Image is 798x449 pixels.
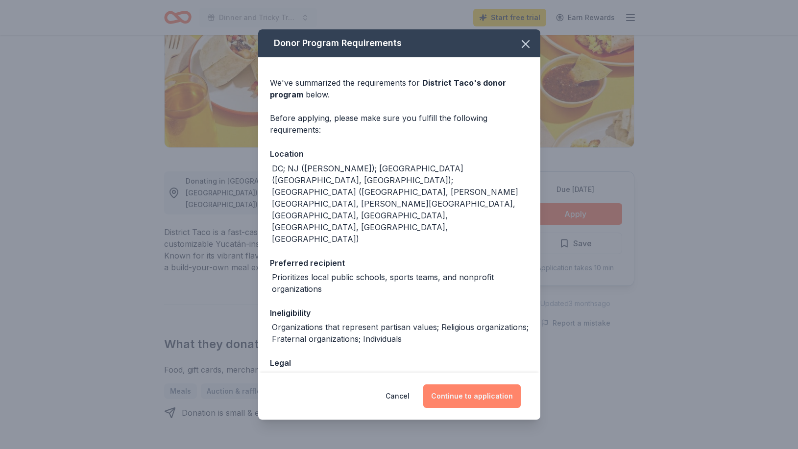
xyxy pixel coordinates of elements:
div: Location [270,147,529,160]
div: Organizations that represent partisan values; Religious organizations; Fraternal organizations; I... [272,321,529,345]
div: Prioritizes local public schools, sports teams, and nonprofit organizations [272,271,529,295]
div: Donor Program Requirements [258,29,540,57]
button: Cancel [386,384,410,408]
div: 501(c)(3) preferred [272,372,343,383]
div: Legal [270,356,529,369]
button: Continue to application [423,384,521,408]
div: Ineligibility [270,307,529,319]
div: Before applying, please make sure you fulfill the following requirements: [270,112,529,136]
div: DC; NJ ([PERSON_NAME]); [GEOGRAPHIC_DATA] ([GEOGRAPHIC_DATA], [GEOGRAPHIC_DATA]); [GEOGRAPHIC_DAT... [272,163,529,245]
div: Preferred recipient [270,257,529,269]
div: We've summarized the requirements for below. [270,77,529,100]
